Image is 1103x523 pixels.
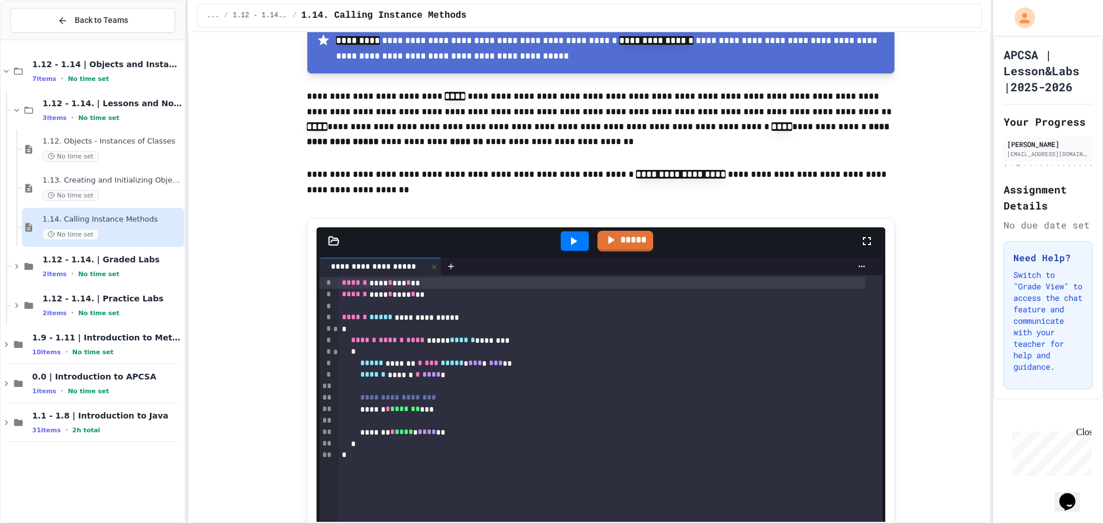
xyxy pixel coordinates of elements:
[207,11,219,20] span: ...
[1055,477,1092,512] iframe: chat widget
[78,114,119,122] span: No time set
[1004,114,1093,130] h2: Your Progress
[43,98,182,109] span: 1.12 - 1.14. | Lessons and Notes
[32,332,182,343] span: 1.9 - 1.11 | Introduction to Methods
[233,11,288,20] span: 1.12 - 1.14. | Lessons and Notes
[32,388,56,395] span: 1 items
[43,176,182,185] span: 1.13. Creating and Initializing Objects: Constructors
[292,11,296,20] span: /
[1002,5,1038,31] div: My Account
[78,309,119,317] span: No time set
[43,309,67,317] span: 2 items
[43,229,99,240] span: No time set
[61,74,63,83] span: •
[1007,150,1089,158] div: [EMAIL_ADDRESS][DOMAIN_NAME]
[43,293,182,304] span: 1.12 - 1.14. | Practice Labs
[71,308,74,317] span: •
[43,151,99,162] span: No time set
[5,5,79,73] div: Chat with us now!Close
[32,348,61,356] span: 10 items
[68,388,109,395] span: No time set
[72,427,101,434] span: 2h total
[65,347,68,357] span: •
[32,75,56,83] span: 7 items
[32,371,182,382] span: 0.0 | Introduction to APCSA
[43,254,182,265] span: 1.12 - 1.14. | Graded Labs
[301,9,466,22] span: 1.14. Calling Instance Methods
[1013,269,1083,373] p: Switch to "Grade View" to access the chat feature and communicate with your teacher for help and ...
[68,75,109,83] span: No time set
[1008,427,1092,476] iframe: chat widget
[32,410,182,421] span: 1.1 - 1.8 | Introduction to Java
[1013,251,1083,265] h3: Need Help?
[32,427,61,434] span: 31 items
[75,14,128,26] span: Back to Teams
[1004,47,1093,95] h1: APCSA | Lesson&Labs |2025-2026
[43,190,99,201] span: No time set
[1004,181,1093,214] h2: Assignment Details
[32,59,182,69] span: 1.12 - 1.14 | Objects and Instances of Classes
[61,386,63,396] span: •
[224,11,228,20] span: /
[43,270,67,278] span: 2 items
[1004,218,1093,232] div: No due date set
[65,425,68,435] span: •
[43,215,182,224] span: 1.14. Calling Instance Methods
[1007,139,1089,149] div: [PERSON_NAME]
[71,269,74,278] span: •
[43,137,182,146] span: 1.12. Objects - Instances of Classes
[78,270,119,278] span: No time set
[72,348,114,356] span: No time set
[10,8,175,33] button: Back to Teams
[71,113,74,122] span: •
[43,114,67,122] span: 3 items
